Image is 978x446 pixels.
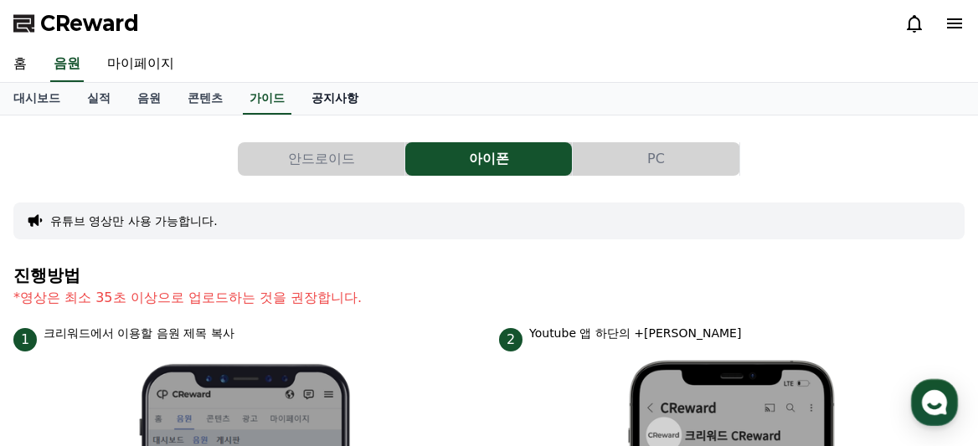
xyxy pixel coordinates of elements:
[405,142,573,176] a: 아이폰
[5,307,111,349] a: 홈
[573,142,739,176] button: PC
[573,142,740,176] a: PC
[153,333,173,346] span: 대화
[13,288,965,308] p: *영상은 최소 35초 이상으로 업로드하는 것을 권장합니다.
[124,83,174,115] a: 음원
[74,83,124,115] a: 실적
[44,325,234,342] p: 크리워드에서 이용할 음원 제목 복사
[529,325,741,342] p: Youtube 앱 하단의 +[PERSON_NAME]
[238,142,404,176] button: 안드로이드
[50,213,218,229] button: 유튜브 영상만 사용 가능합니다.
[13,266,965,285] h4: 진행방법
[298,83,372,115] a: 공지사항
[405,142,572,176] button: 아이폰
[53,332,63,346] span: 홈
[94,47,188,82] a: 마이페이지
[174,83,236,115] a: 콘텐츠
[13,328,37,351] span: 1
[243,83,291,115] a: 가이드
[40,10,139,37] span: CReward
[13,10,139,37] a: CReward
[238,142,405,176] a: 안드로이드
[111,307,216,349] a: 대화
[50,47,84,82] a: 음원
[499,328,522,351] span: 2
[259,332,279,346] span: 설정
[216,307,322,349] a: 설정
